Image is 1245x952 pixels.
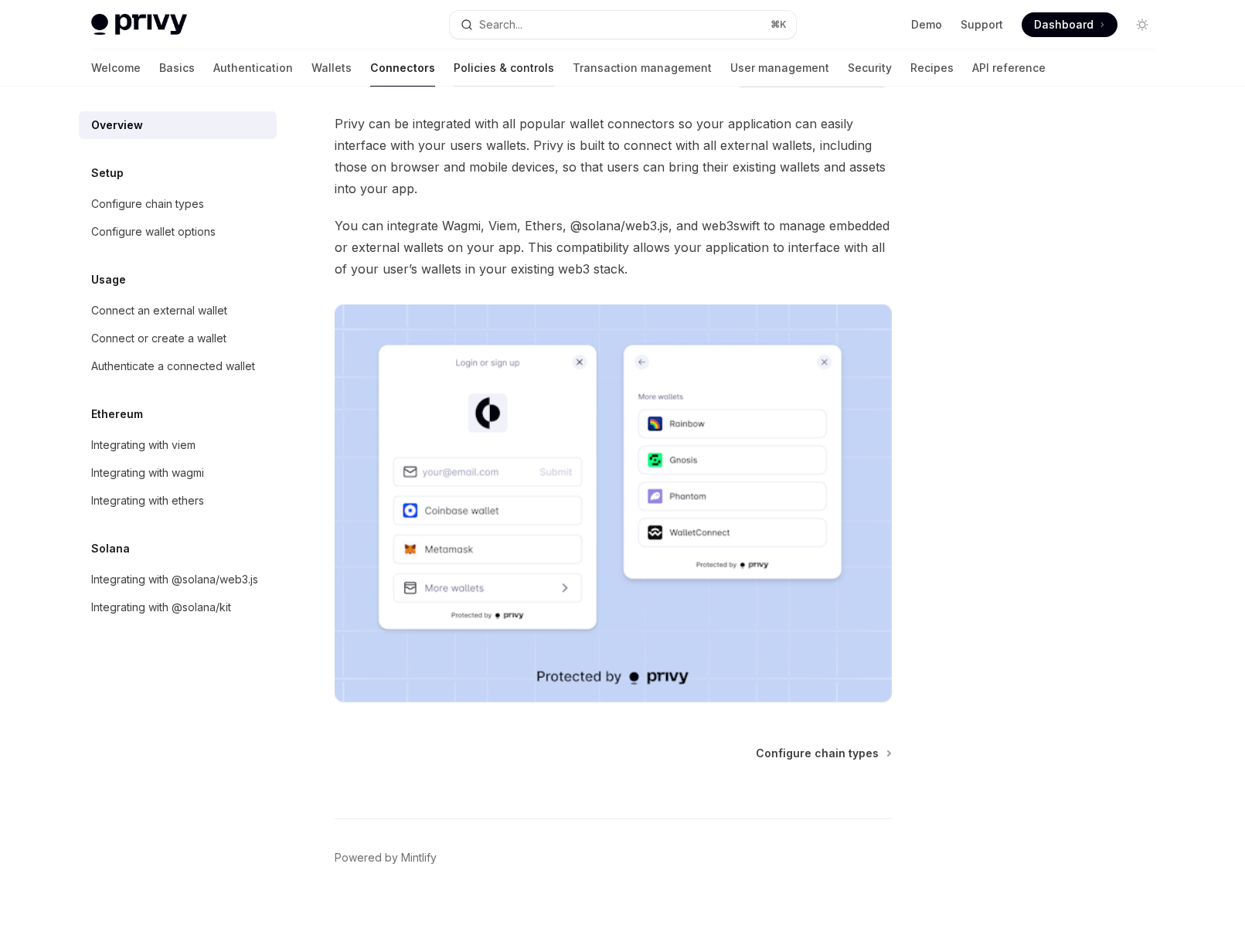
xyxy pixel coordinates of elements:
div: Configure wallet options [91,223,216,241]
div: Configure chain types [91,195,204,213]
a: Authentication [213,49,293,87]
a: Integrating with viem [79,431,277,459]
a: Connect an external wallet [79,297,277,325]
a: Security [848,49,892,87]
div: Connect or create a wallet [91,329,226,348]
h5: Ethereum [91,405,143,423]
a: Welcome [91,49,141,87]
div: Integrating with wagmi [91,464,204,482]
h5: Solana [91,539,130,558]
button: Open search [450,11,796,39]
a: Integrating with ethers [79,487,277,515]
a: Connect or create a wallet [79,325,277,352]
div: Integrating with ethers [91,491,204,510]
a: Demo [911,17,942,32]
a: API reference [972,49,1046,87]
a: Configure chain types [79,190,277,218]
img: Connectors3 [335,304,892,702]
a: Integrating with @solana/kit [79,593,277,621]
a: Support [961,17,1003,32]
div: Connect an external wallet [91,301,227,320]
span: Configure chain types [756,746,879,761]
a: Authenticate a connected wallet [79,352,277,380]
a: Transaction management [573,49,712,87]
a: Recipes [910,49,954,87]
a: Powered by Mintlify [335,850,437,865]
h5: Setup [91,164,124,182]
a: Wallets [311,49,352,87]
span: You can integrate Wagmi, Viem, Ethers, @solana/web3.js, and web3swift to manage embedded or exter... [335,215,892,280]
h5: Usage [91,270,126,289]
a: Configure wallet options [79,218,277,246]
div: Integrating with viem [91,436,196,454]
div: Search... [479,15,522,34]
a: Integrating with @solana/web3.js [79,566,277,593]
div: Authenticate a connected wallet [91,357,255,376]
div: Integrating with @solana/web3.js [91,570,258,589]
div: Integrating with @solana/kit [91,598,231,617]
a: Policies & controls [454,49,554,87]
a: Overview [79,111,277,139]
img: light logo [91,14,187,36]
span: Privy can be integrated with all popular wallet connectors so your application can easily interfa... [335,113,892,199]
a: Integrating with wagmi [79,459,277,487]
a: Dashboard [1022,12,1117,37]
a: Basics [159,49,195,87]
a: User management [730,49,829,87]
span: ⌘ K [770,19,787,31]
button: Toggle dark mode [1130,12,1155,37]
a: Configure chain types [756,746,890,761]
span: Dashboard [1034,17,1094,32]
div: Overview [91,116,143,134]
a: Connectors [370,49,435,87]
